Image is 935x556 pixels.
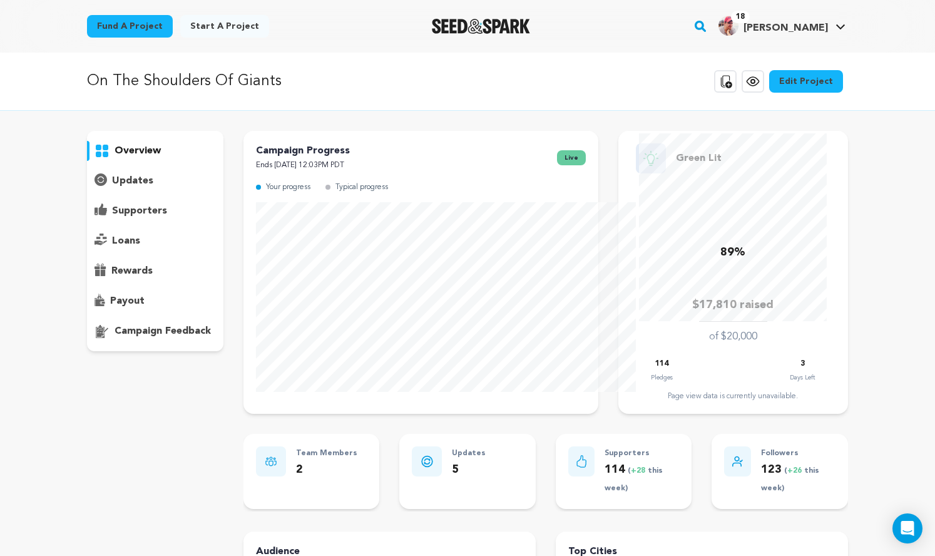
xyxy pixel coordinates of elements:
[180,15,269,38] a: Start a project
[651,371,673,384] p: Pledges
[110,294,145,309] p: payout
[115,324,211,339] p: campaign feedback
[655,357,668,371] p: 114
[743,23,828,33] span: [PERSON_NAME]
[115,143,161,158] p: overview
[452,446,486,461] p: Updates
[631,391,835,401] div: Page view data is currently unavailable.
[761,467,819,493] span: ( this week)
[296,446,357,461] p: Team Members
[296,461,357,479] p: 2
[87,231,223,251] button: loans
[87,201,223,221] button: supporters
[709,329,757,344] p: of $20,000
[432,19,530,34] img: Seed&Spark Logo Dark Mode
[111,264,153,279] p: rewards
[112,234,140,249] p: loans
[718,16,828,36] div: Scott D.'s Profile
[892,513,922,543] div: Open Intercom Messenger
[256,158,350,173] p: Ends [DATE] 12:03PM PDT
[769,70,843,93] a: Edit Project
[335,180,388,195] p: Typical progress
[605,467,663,493] span: ( this week)
[452,461,486,479] p: 5
[87,261,223,281] button: rewards
[787,467,804,475] span: +26
[432,19,530,34] a: Seed&Spark Homepage
[557,150,586,165] span: live
[87,171,223,191] button: updates
[605,461,679,497] p: 114
[87,70,282,93] p: On The Shoulders Of Giants
[266,180,310,195] p: Your progress
[87,141,223,161] button: overview
[720,244,745,262] p: 89%
[256,143,350,158] p: Campaign Progress
[790,371,815,384] p: Days Left
[718,16,738,36] img: 73bbabdc3393ef94.png
[716,13,848,39] span: Scott D.'s Profile
[112,173,153,188] p: updates
[631,467,648,475] span: +28
[716,13,848,36] a: Scott D.'s Profile
[112,203,167,219] p: supporters
[761,461,835,497] p: 123
[87,321,223,341] button: campaign feedback
[605,446,679,461] p: Supporters
[800,357,805,371] p: 3
[731,11,750,23] span: 18
[87,15,173,38] a: Fund a project
[87,291,223,311] button: payout
[761,446,835,461] p: Followers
